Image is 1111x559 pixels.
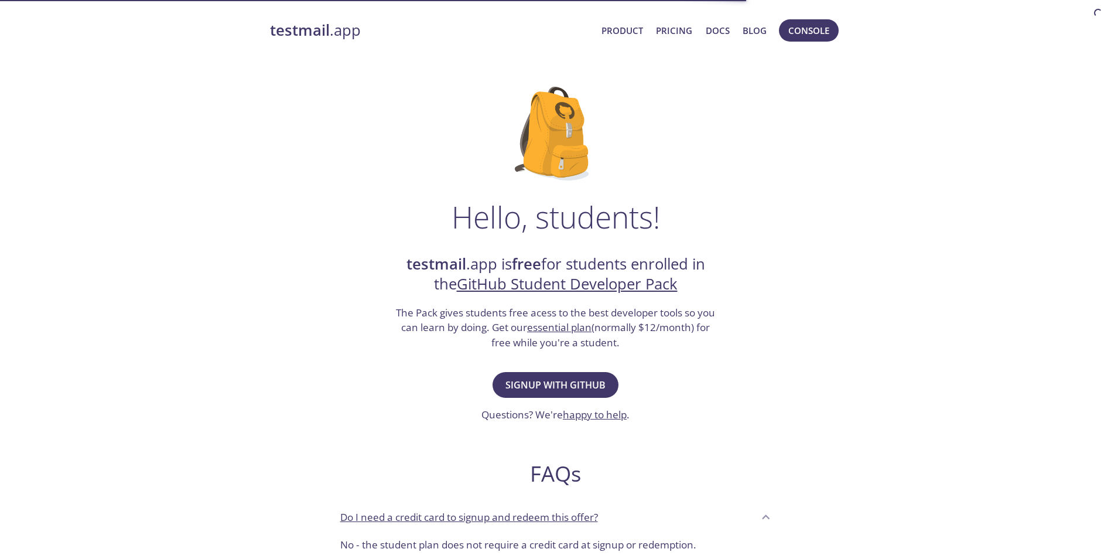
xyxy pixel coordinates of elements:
[527,321,592,334] a: essential plan
[779,19,839,42] button: Console
[340,510,598,525] p: Do I need a credit card to signup and redeem this offer?
[481,407,630,422] h3: Questions? We're .
[270,20,330,40] strong: testmail
[331,501,781,533] div: Do I need a credit card to signup and redeem this offer?
[340,537,771,553] p: No - the student plan does not require a credit card at signup or redemption.
[505,377,606,393] span: Signup with GitHub
[452,199,660,234] h1: Hello, students!
[788,23,829,38] span: Console
[706,23,730,38] a: Docs
[515,87,596,180] img: github-student-backpack.png
[395,254,717,295] h2: .app is for students enrolled in the
[601,23,643,38] a: Product
[395,305,717,350] h3: The Pack gives students free acess to the best developer tools so you can learn by doing. Get our...
[406,254,466,274] strong: testmail
[656,23,692,38] a: Pricing
[493,372,618,398] button: Signup with GitHub
[563,408,627,421] a: happy to help
[457,274,678,294] a: GitHub Student Developer Pack
[270,21,593,40] a: testmail.app
[743,23,767,38] a: Blog
[331,461,781,487] h2: FAQs
[512,254,541,274] strong: free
